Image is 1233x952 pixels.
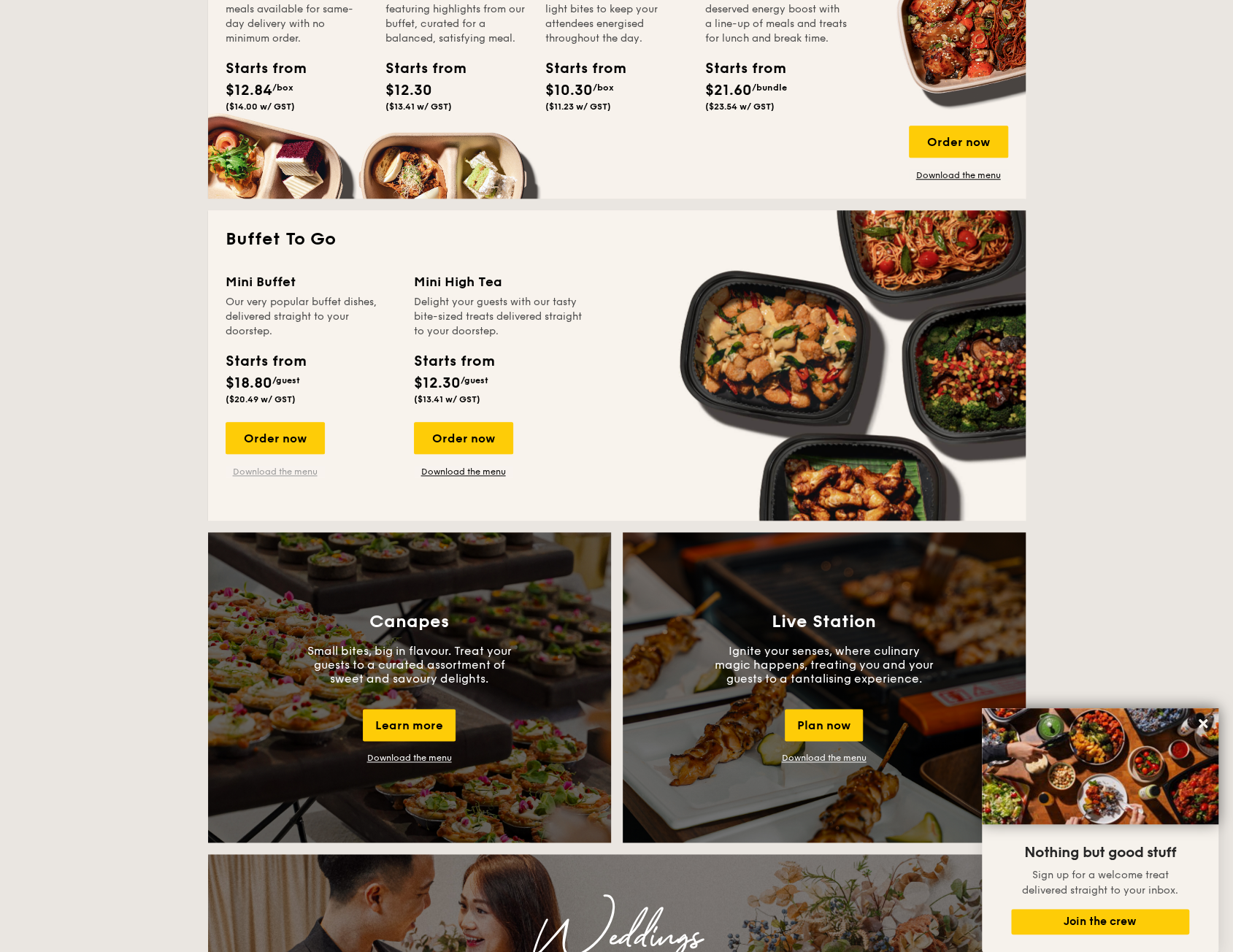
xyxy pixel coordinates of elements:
[226,466,325,477] a: Download the menu
[226,82,272,99] span: $12.84
[545,58,611,80] div: Starts from
[337,924,897,951] div: Weddings
[385,58,451,80] div: Starts from
[414,272,585,292] div: Mini High Tea
[782,753,867,763] a: Download the menu
[226,101,295,112] span: ($14.00 w/ GST)
[226,58,291,80] div: Starts from
[272,82,293,93] span: /box
[1022,869,1178,897] span: Sign up for a welcome treat delivered straight to your inbox.
[363,709,456,741] div: Learn more
[545,82,593,99] span: $10.30
[385,101,452,112] span: ($13.41 w/ GST)
[385,82,432,99] span: $12.30
[226,228,1008,251] h2: Buffet To Go
[226,375,272,392] span: $18.80
[300,644,519,686] p: Small bites, big in flavour. Treat your guests to a curated assortment of sweet and savoury delig...
[414,375,461,392] span: $12.30
[226,350,305,372] div: Starts from
[414,466,513,477] a: Download the menu
[715,644,934,686] p: Ignite your senses, where culinary magic happens, treating you and your guests to a tantalising e...
[414,394,480,404] span: ($13.41 w/ GST)
[1011,909,1189,934] button: Join the crew
[367,753,452,763] a: Download the menu
[785,709,863,741] div: Plan now
[909,169,1008,181] a: Download the menu
[982,708,1218,824] img: DSC07876-Edit02-Large.jpeg
[545,101,611,112] span: ($11.23 w/ GST)
[909,126,1008,158] div: Order now
[414,295,585,339] div: Delight your guests with our tasty bite-sized treats delivered straight to your doorstep.
[593,82,614,93] span: /box
[226,422,325,454] div: Order now
[414,422,513,454] div: Order now
[369,612,449,632] h3: Canapes
[272,375,300,385] span: /guest
[1024,844,1176,861] span: Nothing but good stuff
[772,612,876,632] h3: Live Station
[226,295,396,339] div: Our very popular buffet dishes, delivered straight to your doorstep.
[226,272,396,292] div: Mini Buffet
[752,82,787,93] span: /bundle
[705,82,752,99] span: $21.60
[705,101,775,112] span: ($23.54 w/ GST)
[461,375,488,385] span: /guest
[705,58,771,80] div: Starts from
[414,350,493,372] div: Starts from
[226,394,296,404] span: ($20.49 w/ GST)
[1191,712,1215,735] button: Close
